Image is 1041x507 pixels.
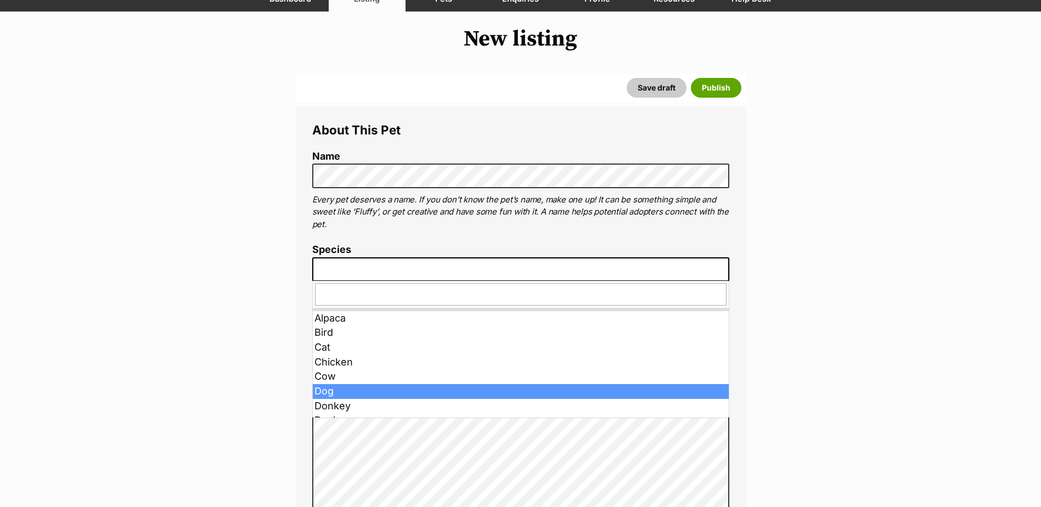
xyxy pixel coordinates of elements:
button: Publish [691,78,741,98]
li: Bird [313,325,729,340]
li: Donkey [313,399,729,414]
span: About This Pet [312,122,401,137]
li: Cat [313,340,729,355]
p: Every pet deserves a name. If you don’t know the pet’s name, make one up! It can be something sim... [312,194,729,231]
button: Save draft [627,78,687,98]
li: Chicken [313,355,729,370]
label: Name [312,151,729,162]
li: Duck [313,413,729,428]
li: Dog [313,384,729,399]
li: Cow [313,369,729,384]
li: Alpaca [313,311,729,326]
label: Species [312,244,729,256]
